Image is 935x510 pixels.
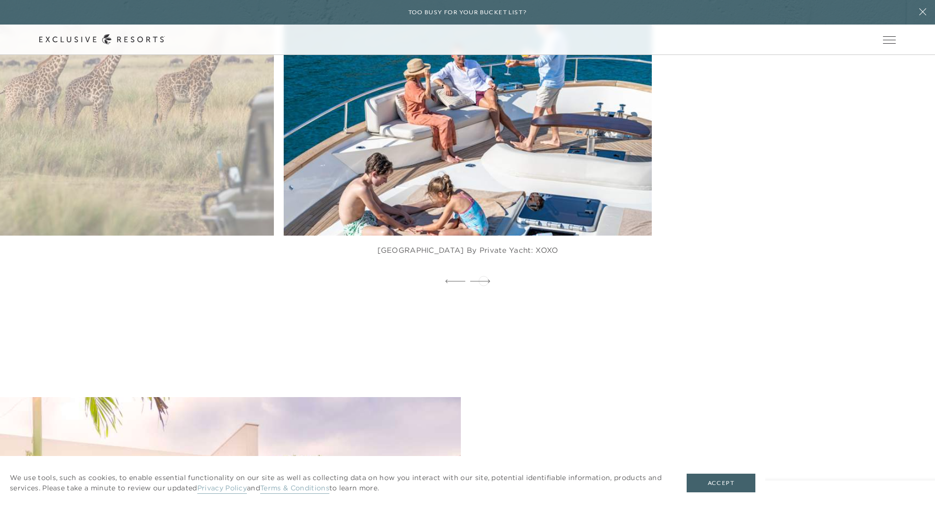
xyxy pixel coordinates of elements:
[408,8,527,17] h6: Too busy for your bucket list?
[260,483,329,494] a: Terms & Conditions
[284,9,652,274] a: Experience - New England by Private Yacht: XOXO
[197,483,247,494] a: Privacy Policy
[10,473,667,493] p: We use tools, such as cookies, to enable essential functionality on our site as well as collectin...
[687,474,755,492] button: Accept
[377,245,559,255] figcaption: [GEOGRAPHIC_DATA] by Private Yacht: XOXO
[883,36,896,43] button: Open navigation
